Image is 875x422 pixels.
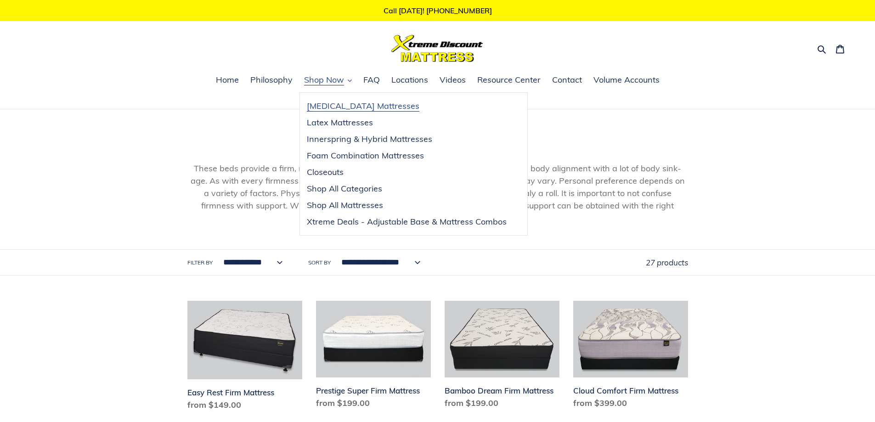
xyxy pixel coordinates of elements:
img: Xtreme Discount Mattress [391,35,483,62]
span: Latex Mattresses [307,117,373,128]
a: Innerspring & Hybrid Mattresses [300,131,514,147]
a: Contact [548,73,587,87]
a: Closeouts [300,164,514,180]
span: Resource Center [477,74,541,85]
label: Filter by [187,259,213,267]
a: Videos [435,73,470,87]
span: FAQ [363,74,380,85]
a: Easy Rest Firm Mattress [187,301,302,415]
span: Innerspring & Hybrid Mattresses [307,134,432,145]
a: Resource Center [473,73,545,87]
span: Videos [440,74,466,85]
a: Locations [387,73,433,87]
label: Sort by [308,259,331,267]
a: Volume Accounts [589,73,664,87]
span: Closeouts [307,167,344,178]
span: Shop All Categories [307,183,382,194]
a: Shop All Mattresses [300,197,514,214]
a: FAQ [359,73,384,87]
span: [MEDICAL_DATA] Mattresses [307,101,419,112]
span: Xtreme Deals - Adjustable Base & Mattress Combos [307,216,507,227]
a: Shop All Categories [300,180,514,197]
button: Shop Now [299,73,356,87]
a: Foam Combination Mattresses [300,147,514,164]
a: Philosophy [246,73,297,87]
a: Prestige Super Firm Mattress [316,301,431,413]
span: 27 products [646,258,688,267]
span: Philosophy [250,74,293,85]
span: Volume Accounts [593,74,660,85]
a: Home [211,73,243,87]
a: Latex Mattresses [300,114,514,131]
span: Contact [552,74,582,85]
a: [MEDICAL_DATA] Mattresses [300,98,514,114]
span: Locations [391,74,428,85]
a: Bamboo Dream Firm Mattress [445,301,559,413]
span: Shop All Mattresses [307,200,383,211]
span: Home [216,74,239,85]
a: Cloud Comfort Firm Mattress [573,301,688,413]
a: Xtreme Deals - Adjustable Base & Mattress Combos [300,214,514,230]
span: Shop Now [304,74,344,85]
span: Foam Combination Mattresses [307,150,424,161]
